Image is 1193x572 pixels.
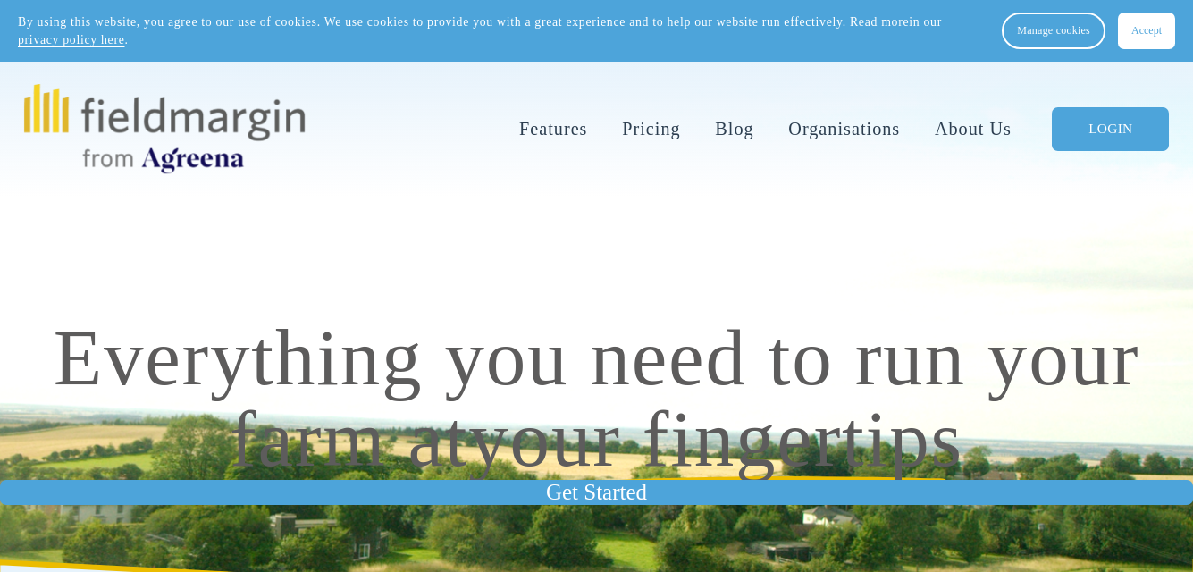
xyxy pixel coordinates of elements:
[519,116,587,141] span: Features
[24,84,305,173] img: fieldmargin.com
[468,395,963,483] span: your fingertips
[18,13,984,48] p: By using this website, you agree to our use of cookies. We use cookies to provide you with a grea...
[18,15,942,46] a: in our privacy policy here
[1052,107,1169,151] a: LOGIN
[1002,13,1105,49] button: Manage cookies
[519,114,587,143] a: folder dropdown
[935,114,1012,143] a: About Us
[715,114,753,143] a: Blog
[788,114,900,143] a: Organisations
[1131,24,1162,38] span: Accept
[1017,24,1090,38] span: Manage cookies
[1118,13,1175,49] button: Accept
[622,114,680,143] a: Pricing
[54,314,1162,483] span: Everything you need to run your farm at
